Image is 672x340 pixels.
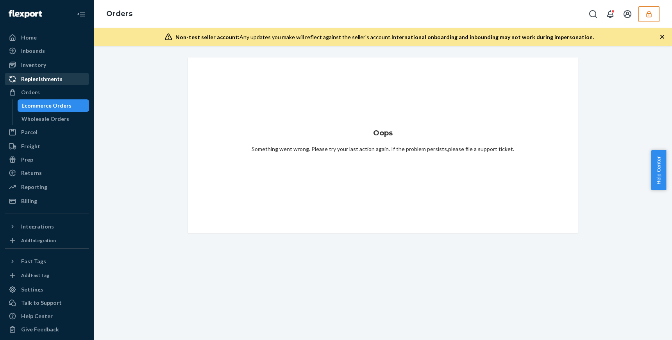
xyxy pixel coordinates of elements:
[5,310,89,322] a: Help Center
[5,195,89,207] a: Billing
[21,286,43,293] div: Settings
[5,283,89,296] a: Settings
[21,312,53,320] div: Help Center
[18,99,89,112] a: Ecommerce Orders
[5,31,89,44] a: Home
[5,140,89,153] a: Freight
[18,113,89,125] a: Wholesale Orders
[602,6,618,22] button: Open notifications
[21,61,46,69] div: Inventory
[21,257,46,265] div: Fast Tags
[100,3,139,25] ol: breadcrumbs
[5,153,89,166] a: Prep
[21,237,56,244] div: Add Integration
[21,183,47,191] div: Reporting
[5,167,89,179] a: Returns
[21,128,38,136] div: Parcel
[5,59,89,71] a: Inventory
[620,6,635,22] button: Open account menu
[585,6,601,22] button: Open Search Box
[106,9,132,18] a: Orders
[5,236,89,245] a: Add Integration
[21,115,69,123] div: Wholesale Orders
[21,156,33,164] div: Prep
[21,142,40,150] div: Freight
[5,271,89,280] a: Add Fast Tag
[5,73,89,85] a: Replenishments
[21,102,71,110] div: Ecommerce Orders
[5,255,89,268] button: Fast Tags
[73,6,89,22] button: Close Navigation
[21,75,63,83] div: Replenishments
[651,150,666,190] button: Help Center
[252,145,514,153] div: Something went wrong. Please try your last action again. If the problem persists, .
[21,197,37,205] div: Billing
[391,34,594,40] span: International onboarding and inbounding may not work during impersonation.
[21,272,49,279] div: Add Fast Tag
[175,34,239,40] span: Non-test seller account:
[21,47,45,55] div: Inbounds
[373,130,393,137] h5: Oops
[5,86,89,99] a: Orders
[21,88,40,96] div: Orders
[448,145,513,153] button: please file a support ticket
[5,323,89,336] button: Give Feedback
[21,223,54,230] div: Integrations
[5,126,89,139] a: Parcel
[5,220,89,233] button: Integrations
[5,45,89,57] a: Inbounds
[175,33,594,41] div: Any updates you make will reflect against the seller's account.
[9,10,42,18] img: Flexport logo
[5,181,89,193] a: Reporting
[21,299,62,307] div: Talk to Support
[21,326,59,333] div: Give Feedback
[5,297,89,309] a: Talk to Support
[21,169,42,177] div: Returns
[21,34,37,41] div: Home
